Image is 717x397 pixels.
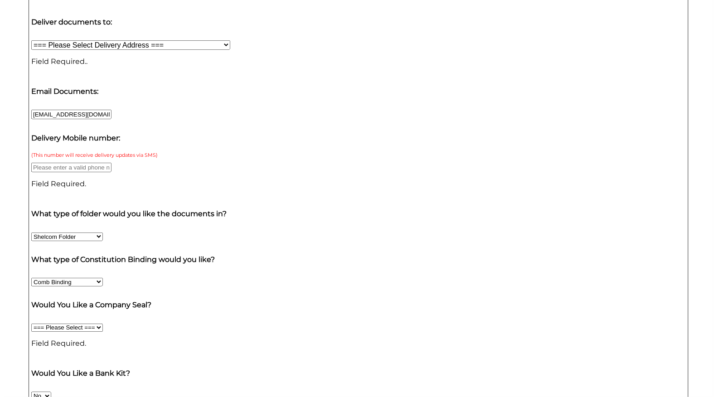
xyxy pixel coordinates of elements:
[31,57,686,66] p: Field Required..
[31,369,130,378] b: Would You Like a Bank Kit?
[31,152,158,158] span: (This number will receive delivery updates via SMS)
[31,339,686,348] p: Field Required.
[31,87,98,96] b: Email Documents:
[31,255,215,264] b: What type of Constitution Binding would you like?
[31,163,111,172] input: Please enter a valid 10-digit phone number
[31,300,151,309] b: Would You Like a Company Seal?
[31,18,112,26] b: Deliver documents to:
[31,209,227,218] b: What type of folder would you like the documents in?
[31,134,120,142] b: Delivery Mobile number:
[31,179,686,188] p: Field Required.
